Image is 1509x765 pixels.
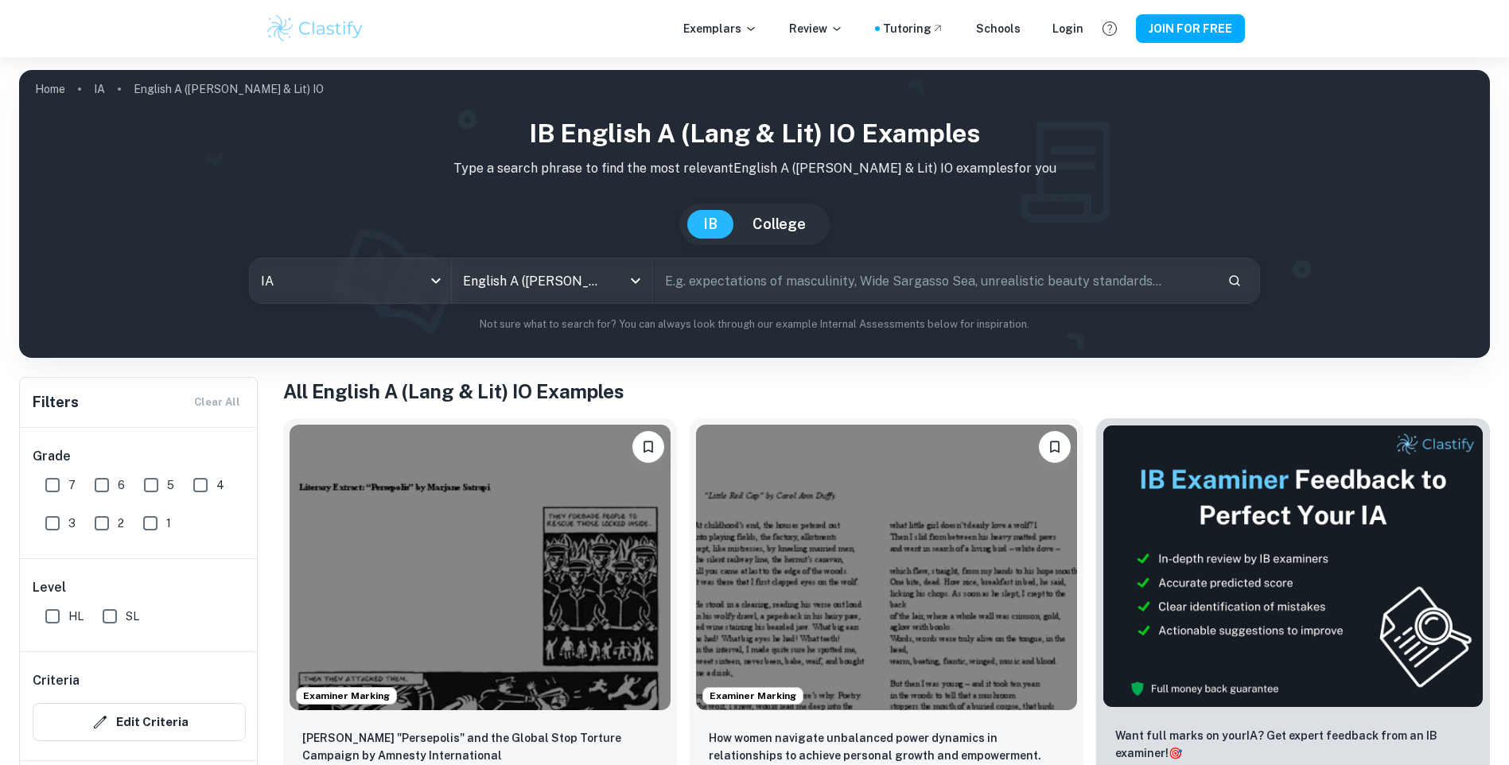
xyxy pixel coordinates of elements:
p: How women navigate unbalanced power dynamics in relationships to achieve personal growth and empo... [709,729,1064,764]
span: SL [126,608,139,625]
input: E.g. expectations of masculinity, Wide Sargasso Sea, unrealistic beauty standards... [654,258,1215,303]
img: English A (Lang & Lit) IO IA example thumbnail: Marjane Satrapi's "Persepolis" and the G [290,425,671,710]
img: Clastify logo [265,13,366,45]
span: 7 [68,476,76,494]
h1: IB English A (Lang & Lit) IO examples [32,115,1477,153]
p: Marjane Satrapi's "Persepolis" and the Global Stop Torture Campaign by Amnesty International [302,729,658,764]
span: HL [68,608,84,625]
h1: All English A (Lang & Lit) IO Examples [283,377,1490,406]
h6: Criteria [33,671,80,690]
button: IB [687,210,733,239]
span: 4 [216,476,224,494]
button: College [737,210,822,239]
div: IA [250,258,451,303]
h6: Level [33,578,246,597]
button: JOIN FOR FREE [1136,14,1245,43]
p: Exemplars [683,20,757,37]
button: Please log in to bookmark exemplars [632,431,664,463]
p: Type a search phrase to find the most relevant English A ([PERSON_NAME] & Lit) IO examples for you [32,159,1477,178]
span: 5 [167,476,174,494]
button: Open [624,270,647,292]
span: 6 [118,476,125,494]
p: English A ([PERSON_NAME] & Lit) IO [134,80,324,98]
p: Want full marks on your IA ? Get expert feedback from an IB examiner! [1115,727,1471,762]
a: Tutoring [883,20,944,37]
a: Schools [976,20,1021,37]
h6: Grade [33,447,246,466]
button: Edit Criteria [33,703,246,741]
button: Help and Feedback [1096,15,1123,42]
span: Examiner Marking [703,689,803,703]
p: Not sure what to search for? You can always look through our example Internal Assessments below f... [32,316,1477,332]
a: Login [1052,20,1083,37]
a: Home [35,78,65,100]
img: English A (Lang & Lit) IO IA example thumbnail: How women navigate unbalanced power dyna [696,425,1077,710]
span: 🎯 [1169,747,1182,759]
button: Search [1221,267,1248,294]
img: profile cover [19,70,1490,358]
a: IA [94,78,105,100]
span: 1 [166,515,171,532]
span: 2 [118,515,124,532]
span: Examiner Marking [297,689,396,703]
p: Review [789,20,843,37]
h6: Filters [33,391,79,414]
img: Thumbnail [1103,425,1484,708]
button: Please log in to bookmark exemplars [1039,431,1071,463]
span: 3 [68,515,76,532]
